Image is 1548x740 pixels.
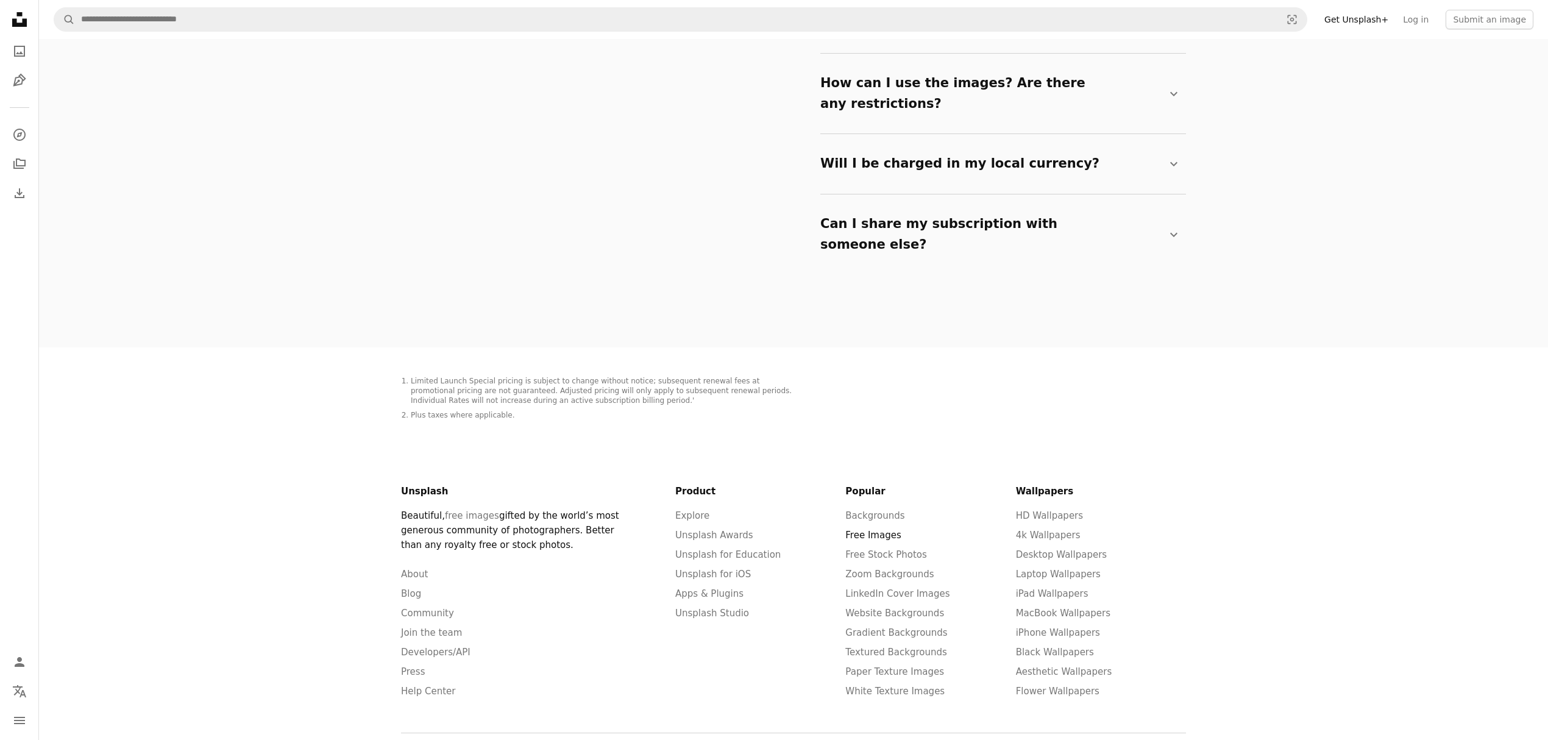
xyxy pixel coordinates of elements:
button: Submit an image [1446,10,1533,29]
a: Unsplash for Education [675,549,781,560]
a: MacBook Wallpapers [1016,608,1110,619]
a: Website Backgrounds [845,608,944,619]
a: Log in / Sign up [7,650,32,674]
summary: Can I share my subscription with someone else? [820,204,1181,265]
a: 4k Wallpapers [1016,530,1081,541]
a: Unsplash Awards [675,530,753,541]
a: Collections [7,152,32,176]
a: Textured Backgrounds [845,647,947,658]
h6: Popular [845,484,1015,499]
a: Blog [401,588,421,599]
button: Language [7,679,32,703]
a: iPad Wallpapers [1016,588,1088,599]
li: Plus taxes where applicable. [411,411,794,421]
a: Illustrations [7,68,32,93]
a: Desktop Wallpapers [1016,549,1107,560]
summary: Will I be charged in my local currency? [820,144,1181,184]
a: Paper Texture Images [845,666,944,677]
a: Laptop Wallpapers [1016,569,1101,580]
a: White Texture Images [845,686,945,697]
a: Get Unsplash+ [1317,10,1396,29]
a: HD Wallpapers [1016,510,1083,521]
a: About [401,569,428,580]
a: Home — Unsplash [7,7,32,34]
a: Free Stock Photos [845,549,926,560]
a: Gradient Backgrounds [845,627,947,638]
summary: How can I use the images? Are there any restrictions? [820,63,1181,124]
a: Log in [1396,10,1436,29]
a: free images [445,510,499,521]
button: Search Unsplash [54,8,75,31]
button: Menu [7,708,32,733]
a: Help Center [401,686,455,697]
button: Visual search [1277,8,1307,31]
a: Zoom Backgrounds [845,569,934,580]
a: Community [401,608,454,619]
a: Photos [7,39,32,63]
a: Press [401,666,425,677]
a: Black Wallpapers [1016,647,1094,658]
a: Flower Wallpapers [1016,686,1099,697]
a: Apps & Plugins [675,588,744,599]
a: Developers/API [401,647,470,658]
h6: Product [675,484,845,499]
a: Join the team [401,627,462,638]
h6: Wallpapers [1016,484,1186,499]
a: Explore [7,123,32,147]
p: Beautiful, gifted by the world’s most generous community of photographers. Better than any royalt... [401,508,630,552]
h6: Unsplash [401,484,630,499]
a: iPhone Wallpapers [1016,627,1100,638]
a: Explore [675,510,709,521]
a: LinkedIn Cover Images [845,588,950,599]
form: Find visuals sitewide [54,7,1307,32]
a: Unsplash Studio [675,608,749,619]
a: Backgrounds [845,510,904,521]
li: Limited Launch Special pricing is subject to change without notice; subsequent renewal fees at pr... [411,377,794,406]
a: Free Images [845,530,901,541]
a: Download History [7,181,32,205]
a: Unsplash for iOS [675,569,751,580]
a: Aesthetic Wallpapers [1016,666,1112,677]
